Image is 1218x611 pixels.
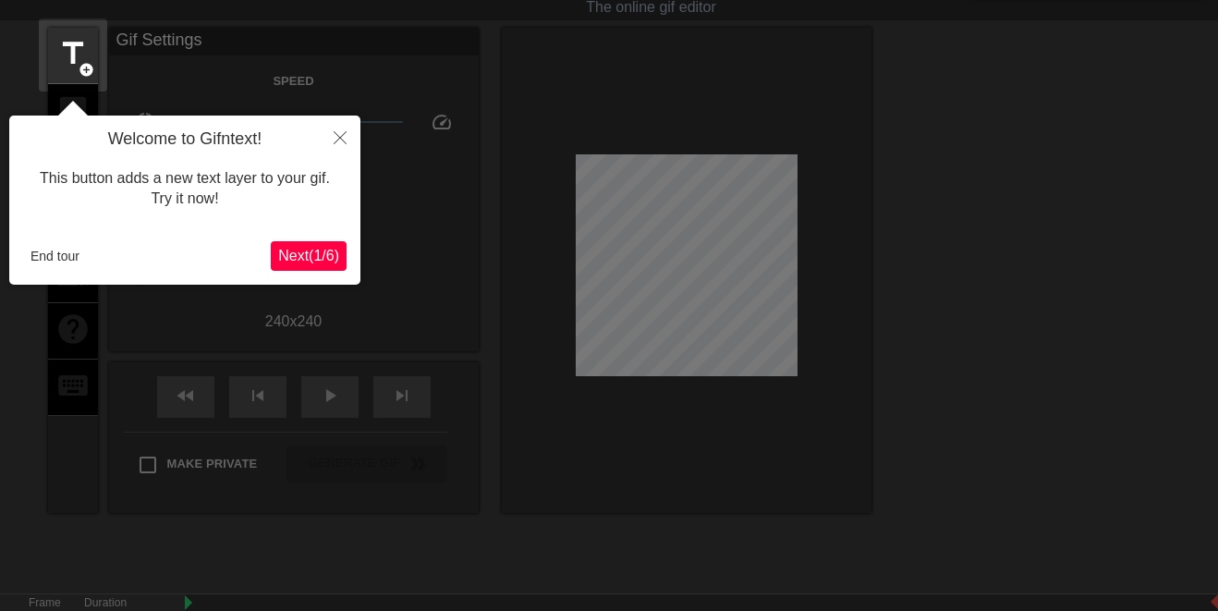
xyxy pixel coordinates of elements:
[278,248,339,263] span: Next ( 1 / 6 )
[23,150,347,228] div: This button adds a new text layer to your gif. Try it now!
[271,241,347,271] button: Next
[23,242,87,270] button: End tour
[23,129,347,150] h4: Welcome to Gifntext!
[320,116,360,158] button: Close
